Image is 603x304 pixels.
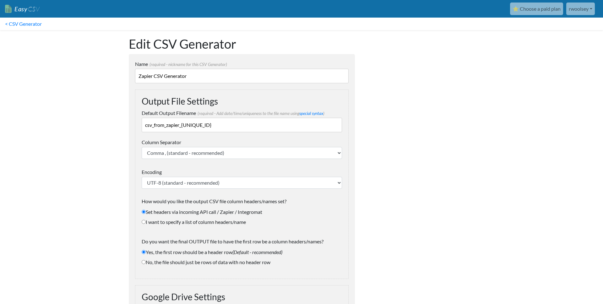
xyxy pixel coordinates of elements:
h6: Do you want the final OUTPUT file to have the first row be a column headers/names? [142,238,342,244]
a: rwoolsey [566,3,595,15]
label: Default Output Filename [142,109,342,117]
label: Name [135,60,349,68]
a: ⭐ Choose a paid plan [510,3,563,15]
input: example filename: leads_from_hubspot_{MMDDYYYY} [142,118,342,132]
span: CSV [27,5,40,13]
h1: Edit CSV Generator [129,36,355,52]
span: (required - Add date/time/uniqueness to the file name using ) [196,111,324,116]
input: I want to specify a list of column headers/name [142,220,146,224]
span: (required - nickname for this CSV Generator) [148,62,227,67]
input: Yes, the first row should be a header row(Default - recommended) [142,250,146,254]
label: Column Separator [142,138,342,146]
label: Yes, the first row should be a header row [142,248,342,256]
label: Encoding [142,168,342,176]
h3: Google Drive Settings [142,292,342,302]
input: No, the file should just be rows of data with no header row [142,260,146,264]
h3: Output File Settings [142,96,342,107]
a: EasyCSV [5,3,40,15]
label: No, the file should just be rows of data with no header row [142,258,342,266]
h6: How would you like the output CSV file column headers/names set? [142,198,342,204]
a: special syntax [299,111,323,116]
input: example: Leads to SFTP [135,69,349,83]
i: (Default - recommended) [232,249,282,255]
input: Set headers via incoming API call / Zapier / Integromat [142,210,146,214]
label: Set headers via incoming API call / Zapier / Integromat [142,208,342,216]
label: I want to specify a list of column headers/name [142,218,342,226]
